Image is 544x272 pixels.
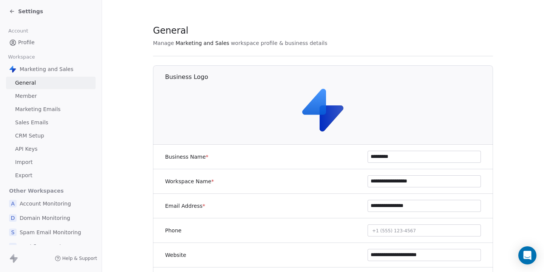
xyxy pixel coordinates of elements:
span: General [15,79,36,87]
span: Other Workspaces [6,185,67,197]
span: W [9,243,17,250]
span: General [153,25,189,36]
span: Sales Emails [15,119,48,127]
span: Marketing Emails [15,105,60,113]
a: Export [6,169,96,182]
label: Website [165,251,186,259]
span: Account [5,25,31,37]
span: Export [15,172,32,179]
span: Import [15,158,32,166]
span: D [9,214,17,222]
span: Marketing and Sales [176,39,229,47]
a: CRM Setup [6,130,96,142]
span: +1 (555) 123-4567 [372,228,416,233]
a: Sales Emails [6,116,96,129]
a: General [6,77,96,89]
span: Marketing and Sales [20,65,73,73]
span: Workflow templates [20,243,72,250]
a: API Keys [6,143,96,155]
span: Profile [18,39,35,46]
img: Swipe%20One%20Logo%201-1.svg [9,65,17,73]
span: CRM Setup [15,132,44,140]
a: Marketing Emails [6,103,96,116]
span: Account Monitoring [20,200,71,207]
span: Spam Email Monitoring [20,229,81,236]
label: Email Address [165,202,205,210]
a: Profile [6,36,96,49]
button: +1 (555) 123-4567 [368,224,481,236]
img: Swipe%20One%20Logo%201-1.svg [299,86,348,134]
span: workspace profile & business details [231,39,328,47]
span: Manage [153,39,174,47]
a: Settings [9,8,43,15]
label: Workspace Name [165,178,214,185]
span: S [9,229,17,236]
a: Help & Support [55,255,97,261]
span: Settings [18,8,43,15]
a: Member [6,90,96,102]
h1: Business Logo [165,73,493,81]
span: A [9,200,17,207]
span: Member [15,92,37,100]
label: Business Name [165,153,209,161]
label: Phone [165,227,181,234]
a: Import [6,156,96,168]
span: Domain Monitoring [20,214,70,222]
span: API Keys [15,145,37,153]
span: Workspace [5,51,38,63]
div: Open Intercom Messenger [518,246,536,264]
span: Help & Support [62,255,97,261]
